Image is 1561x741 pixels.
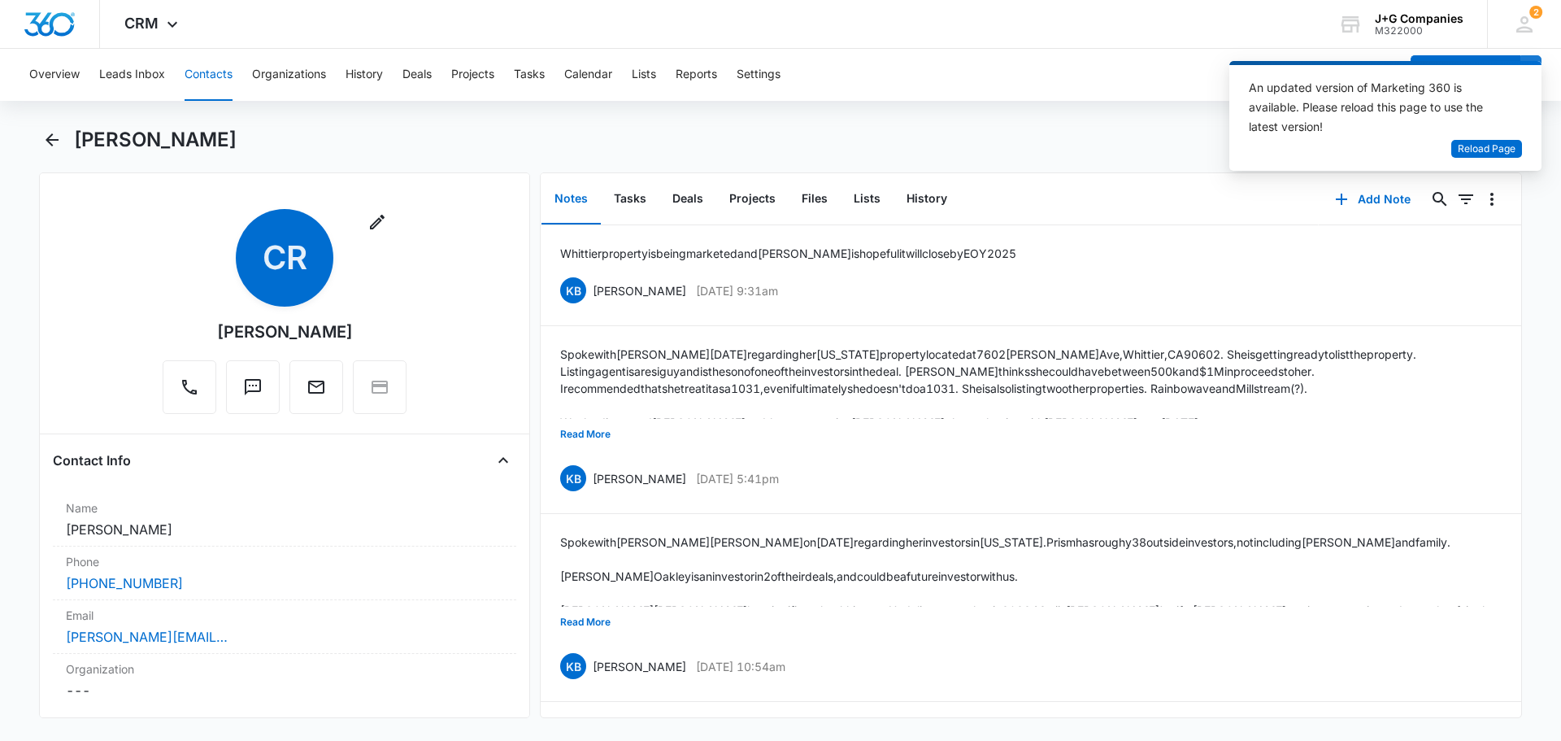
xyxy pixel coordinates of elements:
[560,245,1016,262] p: Whittier property is being marketed and [PERSON_NAME] is hopeful it will close by EOY2025
[402,49,432,101] button: Deals
[74,128,237,152] h1: [PERSON_NAME]
[560,602,1502,636] p: [PERSON_NAME] [PERSON_NAME] has significant health issues. Had a liver transplant in 2022. Mari i...
[560,568,1502,585] p: [PERSON_NAME] Oakley is an investor in 2 of their deals, and could be a future investor with us.
[716,174,789,224] button: Projects
[66,627,228,647] a: [PERSON_NAME][EMAIL_ADDRESS][DOMAIN_NAME]
[593,470,686,487] p: [PERSON_NAME]
[1453,186,1479,212] button: Filters
[39,127,64,153] button: Back
[185,49,233,101] button: Contacts
[541,174,601,224] button: Notes
[1249,78,1502,137] div: An updated version of Marketing 360 is available. Please reload this page to use the latest version!
[564,49,612,101] button: Calendar
[1427,186,1453,212] button: Search...
[252,49,326,101] button: Organizations
[490,447,516,473] button: Close
[841,174,894,224] button: Lists
[560,277,586,303] span: KB
[696,282,778,299] p: [DATE] 9:31am
[632,49,656,101] button: Lists
[1319,180,1427,219] button: Add Note
[99,49,165,101] button: Leads Inbox
[514,49,545,101] button: Tasks
[289,360,343,414] button: Email
[66,713,503,730] label: Address
[289,386,343,399] a: Email
[737,49,780,101] button: Settings
[1529,6,1542,19] div: notifications count
[163,360,216,414] button: Call
[53,600,516,654] div: Email[PERSON_NAME][EMAIL_ADDRESS][DOMAIN_NAME]
[226,360,280,414] button: Text
[66,660,503,678] label: Organization
[1411,55,1520,94] button: Add Contact
[236,209,333,307] span: CR
[451,49,494,101] button: Projects
[1375,25,1463,37] div: account id
[66,499,503,517] label: Name
[560,346,1502,397] p: Spoke with [PERSON_NAME] [DATE] regarding her [US_STATE] property located at 7602 [PERSON_NAME] A...
[53,493,516,547] div: Name[PERSON_NAME]
[163,386,216,399] a: Call
[560,607,611,638] button: Read More
[66,553,503,570] label: Phone
[696,470,779,487] p: [DATE] 5:41pm
[1529,6,1542,19] span: 2
[53,451,131,470] h4: Contact Info
[560,534,1502,551] p: Spoke with [PERSON_NAME] [PERSON_NAME] on [DATE] regarding her investors in [US_STATE]. Prism has...
[593,282,686,299] p: [PERSON_NAME]
[226,386,280,399] a: Text
[789,174,841,224] button: Files
[560,465,586,491] span: KB
[601,174,659,224] button: Tasks
[659,174,716,224] button: Deals
[696,658,785,675] p: [DATE] 10:54am
[560,653,586,679] span: KB
[66,573,183,593] a: [PHONE_NUMBER]
[66,607,503,624] label: Email
[29,49,80,101] button: Overview
[53,654,516,707] div: Organization---
[124,15,159,32] span: CRM
[676,49,717,101] button: Reports
[1458,142,1515,157] span: Reload Page
[560,419,611,450] button: Read More
[346,49,383,101] button: History
[217,320,353,344] div: [PERSON_NAME]
[1451,140,1522,159] button: Reload Page
[894,174,960,224] button: History
[66,681,503,700] dd: ---
[53,547,516,600] div: Phone[PHONE_NUMBER]
[1479,186,1505,212] button: Overflow Menu
[1375,12,1463,25] div: account name
[66,520,503,539] dd: [PERSON_NAME]
[593,658,686,675] p: [PERSON_NAME]
[560,414,1502,465] p: We also discussed [PERSON_NAME] and the conversation [PERSON_NAME] plans on having with [PERSON_N...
